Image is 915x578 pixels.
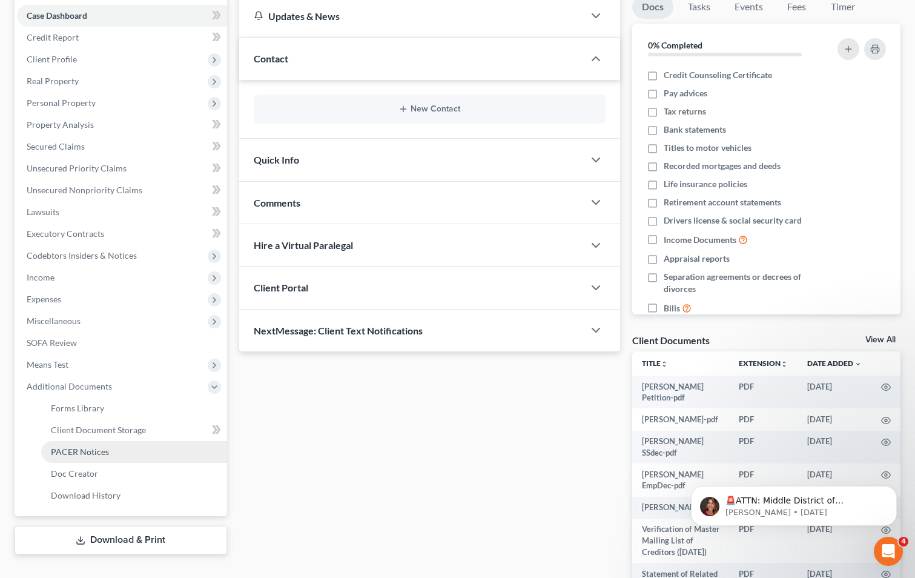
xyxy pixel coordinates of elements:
[254,10,569,22] div: Updates & News
[254,53,288,64] span: Contact
[664,253,730,265] span: Appraisal reports
[664,196,781,208] span: Retirement account statements
[27,272,55,282] span: Income
[51,468,98,479] span: Doc Creator
[254,197,300,208] span: Comments
[854,360,862,368] i: expand_more
[27,381,112,391] span: Additional Documents
[27,98,96,108] span: Personal Property
[41,397,227,419] a: Forms Library
[729,431,798,464] td: PDF
[632,334,710,347] div: Client Documents
[41,419,227,441] a: Client Document Storage
[27,141,85,151] span: Secured Claims
[51,447,109,457] span: PACER Notices
[664,142,751,154] span: Titles to motor vehicles
[729,376,798,409] td: PDF
[17,114,227,136] a: Property Analysis
[664,234,736,246] span: Income Documents
[41,441,227,463] a: PACER Notices
[41,485,227,507] a: Download History
[807,359,862,368] a: Date Added expand_more
[664,160,781,172] span: Recorded mortgages and deeds
[51,490,121,500] span: Download History
[27,185,142,195] span: Unsecured Nonpriority Claims
[899,537,908,546] span: 4
[17,27,227,48] a: Credit Report
[254,282,308,293] span: Client Portal
[798,431,871,464] td: [DATE]
[17,158,227,179] a: Unsecured Priority Claims
[664,87,707,99] span: Pay advices
[27,119,94,130] span: Property Analysis
[41,463,227,485] a: Doc Creator
[632,431,729,464] td: [PERSON_NAME] SSdec-pdf
[661,360,668,368] i: unfold_more
[27,294,61,304] span: Expenses
[798,376,871,409] td: [DATE]
[17,136,227,158] a: Secured Claims
[632,408,729,430] td: [PERSON_NAME]-pdf
[865,336,896,344] a: View All
[254,239,353,251] span: Hire a Virtual Paralegal
[27,207,59,217] span: Lawsuits
[27,359,68,370] span: Means Test
[27,337,77,348] span: SOFA Review
[27,32,79,42] span: Credit Report
[27,228,104,239] span: Executory Contracts
[27,76,79,86] span: Real Property
[664,105,706,118] span: Tax returns
[632,497,729,519] td: [PERSON_NAME]-pdf
[27,316,81,326] span: Miscellaneous
[51,403,104,413] span: Forms Library
[664,302,680,314] span: Bills
[15,526,227,554] a: Download & Print
[739,359,788,368] a: Extensionunfold_more
[798,408,871,430] td: [DATE]
[781,360,788,368] i: unfold_more
[664,124,726,136] span: Bank statements
[254,325,423,336] span: NextMessage: Client Text Notifications
[27,54,77,64] span: Client Profile
[664,69,772,81] span: Credit Counseling Certificate
[17,5,227,27] a: Case Dashboard
[642,359,668,368] a: Titleunfold_more
[664,271,824,295] span: Separation agreements or decrees of divorces
[632,376,729,409] td: [PERSON_NAME] Petition-pdf
[17,223,227,245] a: Executory Contracts
[648,40,702,50] strong: 0% Completed
[17,332,227,354] a: SOFA Review
[632,463,729,497] td: [PERSON_NAME] EmpDec-pdf
[27,10,87,21] span: Case Dashboard
[673,460,915,545] iframe: Intercom notifications message
[729,408,798,430] td: PDF
[17,201,227,223] a: Lawsuits
[263,104,596,114] button: New Contact
[632,519,729,563] td: Verification of Master Mailing List of Creditors ([DATE])
[254,154,299,165] span: Quick Info
[27,250,137,261] span: Codebtors Insiders & Notices
[17,179,227,201] a: Unsecured Nonpriority Claims
[664,214,802,227] span: Drivers license & social security card
[874,537,903,566] iframe: Intercom live chat
[664,178,747,190] span: Life insurance policies
[51,425,146,435] span: Client Document Storage
[27,163,127,173] span: Unsecured Priority Claims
